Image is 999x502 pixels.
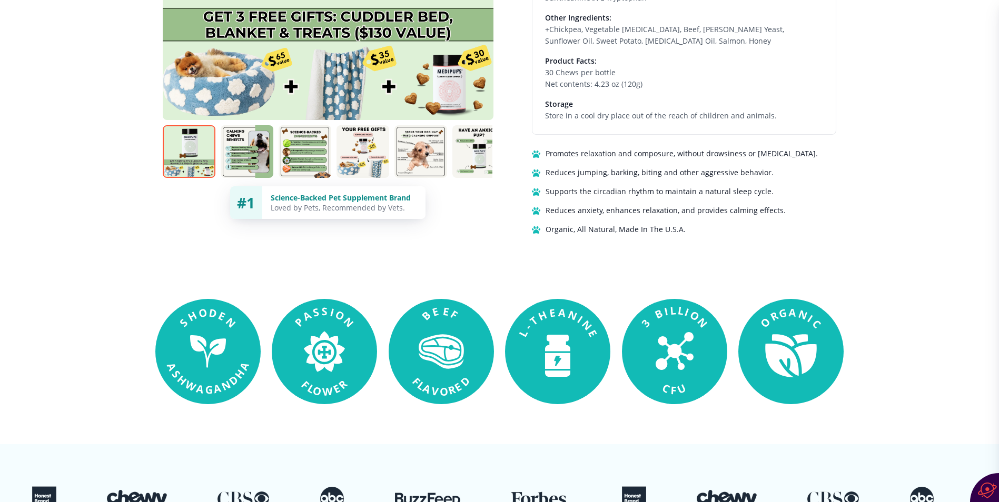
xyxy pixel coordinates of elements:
span: Chickpea, Vegetable [MEDICAL_DATA], Beef, [PERSON_NAME] Yeast, Sunflower Oil, Sweet Potato, [MEDI... [545,24,786,46]
img: Calming Chews | Natural Dog Supplements [337,125,389,178]
span: + [545,24,549,34]
span: Storage [545,99,573,109]
span: Supports the circadian rhythm to maintain a natural sleep cycle. [546,185,774,198]
span: Reduces anxiety, enhances relaxation, and provides calming effects. [546,204,786,217]
img: Calming Chews | Natural Dog Supplements [279,125,331,178]
span: #1 [237,193,255,213]
img: Calming Chews | Natural Dog Supplements [394,125,447,178]
img: Calming Chews | Natural Dog Supplements [163,125,215,178]
img: Calming Chews | Natural Dog Supplements [452,125,505,178]
div: 30 Chews per bottle [545,67,823,78]
img: Calming Chews | Natural Dog Supplements [221,125,273,178]
div: Net contents: 4.23 oz (120g) [545,78,823,90]
div: Science-Backed Pet Supplement Brand [271,193,417,203]
div: Store in a cool dry place out of the reach of children and animals. [545,110,823,122]
span: Promotes relaxation and composure, without drowsiness or [MEDICAL_DATA]. [546,147,818,160]
span: Organic, All Natural, Made In The U.S.A. [546,223,686,236]
span: Reduces jumping, barking, biting and other aggressive behavior. [546,166,774,179]
span: Other Ingredients: [545,13,611,23]
span: Product Facts: [545,56,597,66]
div: Loved by Pets, Recommended by Vets. [271,203,417,213]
